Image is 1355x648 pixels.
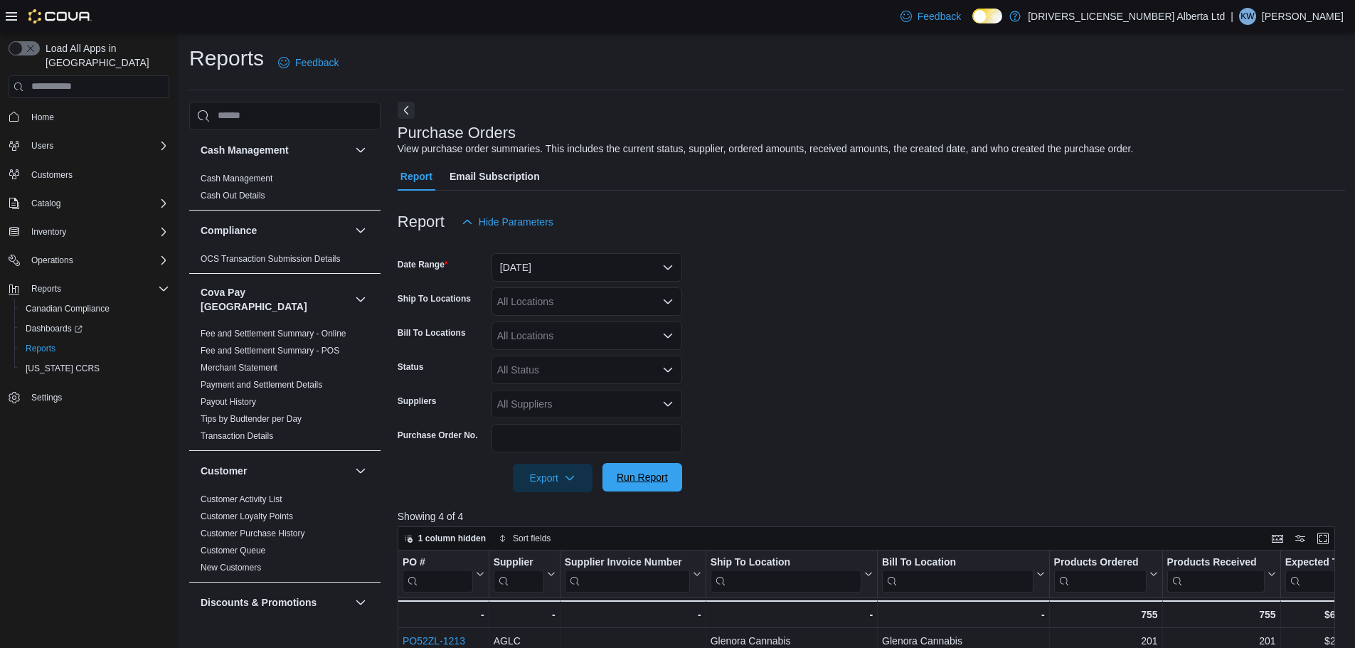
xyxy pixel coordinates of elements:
div: Products Ordered [1053,556,1146,592]
img: Cova [28,9,92,23]
a: Customer Queue [201,546,265,556]
span: Report [400,162,432,191]
span: Payout History [201,396,256,408]
button: Users [26,137,59,154]
div: Compliance [189,250,381,273]
button: Open list of options [662,398,674,410]
button: Cash Management [352,142,369,159]
button: Catalog [26,195,66,212]
span: Transaction Details [201,430,273,442]
a: Reports [20,340,61,357]
a: Feedback [895,2,967,31]
span: Run Report [617,470,668,484]
button: Products Received [1167,556,1275,592]
span: Inventory [31,226,66,238]
div: Supplier Invoice Number [564,556,689,569]
div: Cova Pay [GEOGRAPHIC_DATA] [189,325,381,450]
button: Products Ordered [1053,556,1157,592]
div: Supplier [493,556,543,569]
a: Payout History [201,397,256,407]
a: OCS Transaction Submission Details [201,254,341,264]
span: Feedback [295,55,339,70]
button: Reports [3,279,175,299]
span: OCS Transaction Submission Details [201,253,341,265]
span: Merchant Statement [201,362,277,373]
span: Customers [26,166,169,184]
span: Payment and Settlement Details [201,379,322,391]
a: Dashboards [14,319,175,339]
span: Fee and Settlement Summary - Online [201,328,346,339]
span: KW [1240,8,1254,25]
p: Showing 4 of 4 [398,509,1345,524]
a: Settings [26,389,68,406]
div: Bill To Location [882,556,1033,592]
a: Transaction Details [201,431,273,441]
span: Fee and Settlement Summary - POS [201,345,339,356]
button: 1 column hidden [398,530,491,547]
label: Suppliers [398,395,437,407]
button: Operations [26,252,79,269]
button: Settings [3,387,175,408]
span: Hide Parameters [479,215,553,229]
span: Customer Purchase History [201,528,305,539]
button: Bill To Location [882,556,1044,592]
h3: Discounts & Promotions [201,595,317,610]
span: Cash Out Details [201,190,265,201]
button: Customer [352,462,369,479]
h3: Compliance [201,223,257,238]
div: - [564,606,701,623]
span: Customers [31,169,73,181]
button: Cash Management [201,143,349,157]
button: Inventory [26,223,72,240]
button: Reports [14,339,175,358]
a: [US_STATE] CCRS [20,360,105,377]
span: Canadian Compliance [20,300,169,317]
span: [US_STATE] CCRS [26,363,100,374]
button: Cova Pay [GEOGRAPHIC_DATA] [352,291,369,308]
button: Open list of options [662,330,674,341]
div: PO # URL [403,556,473,592]
span: Feedback [918,9,961,23]
button: Open list of options [662,364,674,376]
label: Bill To Locations [398,327,466,339]
p: [PERSON_NAME] [1262,8,1344,25]
div: - [493,606,555,623]
span: Settings [26,388,169,406]
a: Customer Loyalty Points [201,511,293,521]
button: Discounts & Promotions [352,594,369,611]
button: Customer [201,464,349,478]
label: Ship To Locations [398,293,471,304]
h3: Customer [201,464,247,478]
button: Home [3,107,175,127]
span: Customer Loyalty Points [201,511,293,522]
a: Customer Purchase History [201,529,305,538]
div: Customer [189,491,381,582]
div: Products Received [1167,556,1264,569]
span: Users [31,140,53,152]
label: Purchase Order No. [398,430,478,441]
button: [DATE] [491,253,682,282]
span: Dark Mode [972,23,973,24]
span: Catalog [26,195,169,212]
button: Catalog [3,193,175,213]
div: Kelli White [1239,8,1256,25]
h3: Report [398,213,445,230]
a: Customer Activity List [201,494,282,504]
span: Home [31,112,54,123]
span: Reports [31,283,61,294]
span: 1 column hidden [418,533,486,544]
span: Inventory [26,223,169,240]
a: PO52ZL-1213 [403,635,465,647]
button: Keyboard shortcuts [1269,530,1286,547]
button: Supplier [493,556,555,592]
a: Fee and Settlement Summary - Online [201,329,346,339]
a: Fee and Settlement Summary - POS [201,346,339,356]
button: Open list of options [662,296,674,307]
button: Compliance [352,222,369,239]
button: Next [398,102,415,119]
button: Display options [1292,530,1309,547]
button: Customers [3,164,175,185]
span: Reports [26,343,55,354]
button: [US_STATE] CCRS [14,358,175,378]
div: - [710,606,872,623]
